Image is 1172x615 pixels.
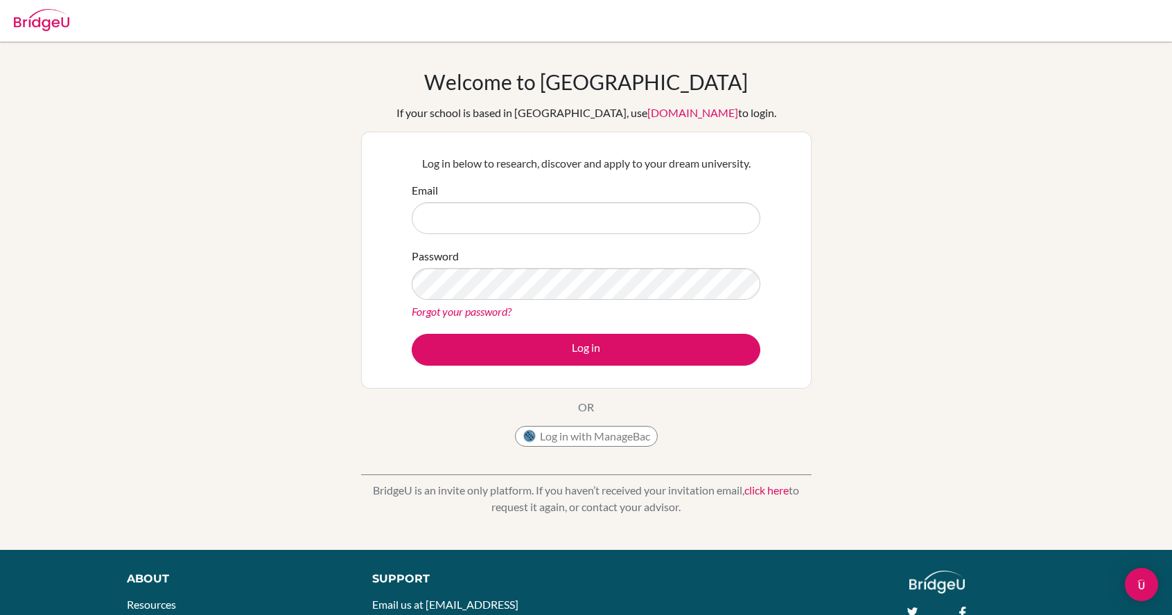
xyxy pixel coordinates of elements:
[127,571,341,587] div: About
[1125,568,1158,601] div: Open Intercom Messenger
[412,334,760,366] button: Log in
[578,399,594,416] p: OR
[412,155,760,172] p: Log in below to research, discover and apply to your dream university.
[127,598,176,611] a: Resources
[361,482,812,515] p: BridgeU is an invite only platform. If you haven’t received your invitation email, to request it ...
[14,9,69,31] img: Bridge-U
[515,426,658,447] button: Log in with ManageBac
[412,248,459,265] label: Password
[424,69,748,94] h1: Welcome to [GEOGRAPHIC_DATA]
[372,571,571,587] div: Support
[647,106,738,119] a: [DOMAIN_NAME]
[412,305,511,318] a: Forgot your password?
[396,105,776,121] div: If your school is based in [GEOGRAPHIC_DATA], use to login.
[412,182,438,199] label: Email
[744,483,789,497] a: click here
[909,571,965,594] img: logo_white@2x-f4f0deed5e89b7ecb1c2cc34c3e3d731f90f0f143d5ea2071677605dd97b5244.png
